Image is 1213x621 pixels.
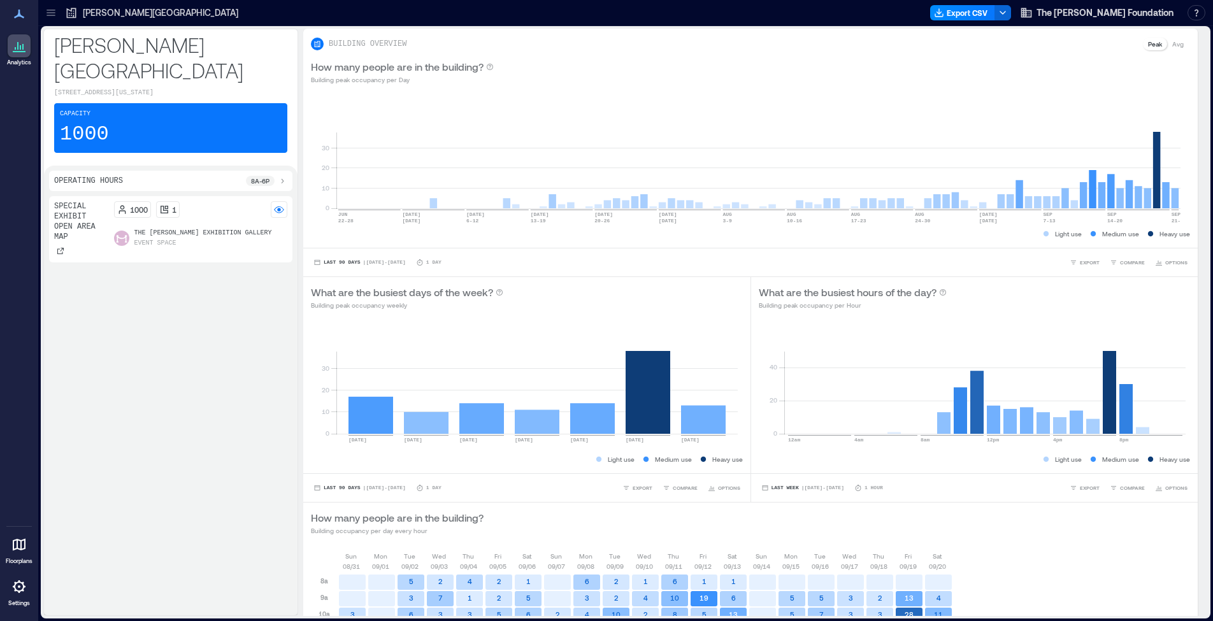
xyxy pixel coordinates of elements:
p: Light use [1055,229,1082,239]
p: 1000 [130,204,148,215]
p: 9a [320,592,328,603]
button: COMPARE [1107,256,1147,269]
tspan: 40 [769,363,777,371]
text: [DATE] [681,437,700,443]
tspan: 30 [322,364,329,372]
tspan: 10 [322,408,329,415]
text: 14-20 [1107,218,1123,224]
text: 13 [729,610,738,618]
p: Special Exhibit Open Area Map [54,201,109,242]
text: 13-19 [531,218,546,224]
text: SEP [1172,211,1181,217]
p: 09/14 [753,561,770,571]
text: [DATE] [466,211,485,217]
text: 2 [643,610,648,618]
text: 1 [526,577,531,585]
text: 6-12 [466,218,478,224]
text: [DATE] [979,218,998,224]
text: 8pm [1119,437,1129,443]
button: Last 90 Days |[DATE]-[DATE] [311,256,408,269]
p: 09/09 [606,561,624,571]
text: 3 [409,594,413,602]
p: 09/20 [929,561,946,571]
button: EXPORT [620,482,655,494]
text: 2 [556,610,560,618]
text: 3 [585,594,589,602]
text: 3 [468,610,472,618]
p: Wed [842,551,856,561]
p: Thu [463,551,474,561]
text: SEP [1107,211,1117,217]
text: [DATE] [659,211,677,217]
text: 3 [878,610,882,618]
p: 1000 [60,122,109,147]
p: 09/06 [519,561,536,571]
text: 2 [878,594,882,602]
p: Heavy use [712,454,743,464]
text: 4am [854,437,864,443]
p: Settings [8,599,30,607]
text: 12am [788,437,800,443]
text: 10 [612,610,621,618]
text: 3-9 [722,218,732,224]
p: [STREET_ADDRESS][US_STATE] [54,88,287,98]
text: [DATE] [979,211,998,217]
text: 6 [526,610,531,618]
p: Analytics [7,59,31,66]
span: COMPARE [1120,259,1145,266]
text: 6 [409,610,413,618]
text: 6 [585,577,589,585]
p: Mon [579,551,592,561]
text: [DATE] [402,218,420,224]
span: COMPARE [1120,484,1145,492]
tspan: 20 [322,164,329,171]
p: 09/02 [401,561,419,571]
p: Tue [404,551,415,561]
span: EXPORT [633,484,652,492]
p: 09/05 [489,561,506,571]
p: How many people are in the building? [311,510,484,525]
text: 3 [350,610,355,618]
p: 09/07 [548,561,565,571]
span: EXPORT [1080,259,1100,266]
p: Medium use [1102,454,1139,464]
text: JUN [338,211,348,217]
p: Thu [873,551,884,561]
text: 20-26 [594,218,610,224]
p: Avg [1172,39,1184,49]
p: What are the busiest days of the week? [311,285,493,300]
p: Tue [609,551,621,561]
p: Mon [374,551,387,561]
text: 2 [614,594,619,602]
text: 11 [934,610,943,618]
p: Sat [933,551,942,561]
p: Operating Hours [54,176,123,186]
text: 12pm [987,437,999,443]
p: Sun [345,551,357,561]
text: 2 [497,577,501,585]
p: 8a [320,576,328,586]
text: 17-23 [851,218,866,224]
p: 10a [319,609,330,619]
text: 2 [497,594,501,602]
text: [DATE] [515,437,533,443]
p: BUILDING OVERVIEW [329,39,406,49]
p: Light use [1055,454,1082,464]
p: Tue [814,551,826,561]
p: 09/01 [372,561,389,571]
button: COMPARE [1107,482,1147,494]
text: [DATE] [659,218,677,224]
text: 7 [438,594,443,602]
p: Medium use [1102,229,1139,239]
text: 6 [673,577,677,585]
p: 09/04 [460,561,477,571]
button: OPTIONS [1152,256,1190,269]
p: Medium use [655,454,692,464]
button: Export CSV [930,5,995,20]
p: How many people are in the building? [311,59,484,75]
a: Analytics [3,31,35,70]
text: [DATE] [459,437,478,443]
p: 09/17 [841,561,858,571]
text: 22-28 [338,218,354,224]
text: 8am [921,437,930,443]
